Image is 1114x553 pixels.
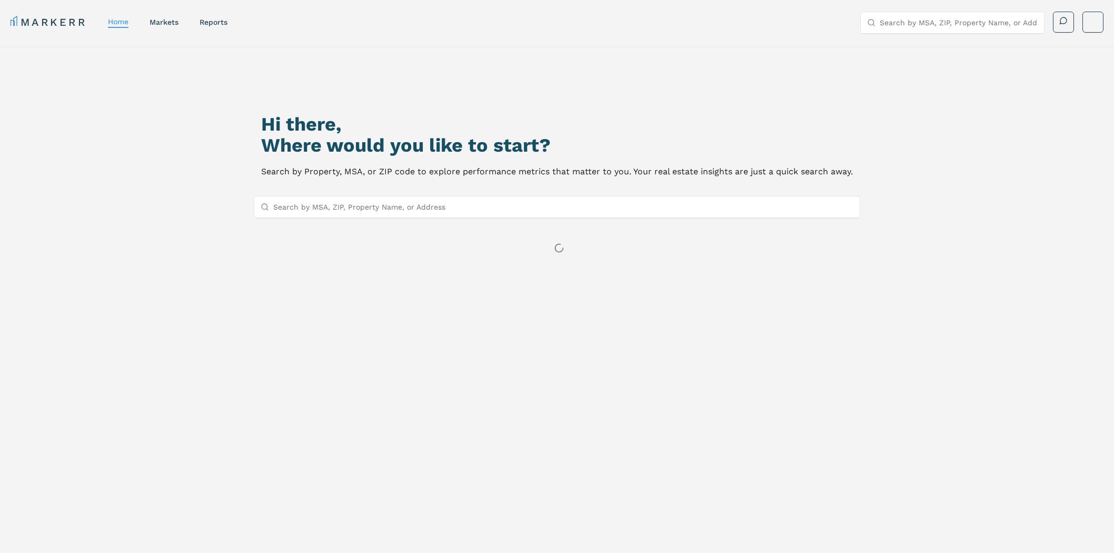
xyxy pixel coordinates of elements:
[150,18,178,26] a: markets
[11,15,87,29] a: MARKERR
[200,18,227,26] a: reports
[261,164,853,179] p: Search by Property, MSA, or ZIP code to explore performance metrics that matter to you. Your real...
[261,114,853,135] h1: Hi there,
[261,135,853,156] h2: Where would you like to start?
[108,17,128,26] a: home
[273,196,853,218] input: Search by MSA, ZIP, Property Name, or Address
[880,12,1038,33] input: Search by MSA, ZIP, Property Name, or Address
